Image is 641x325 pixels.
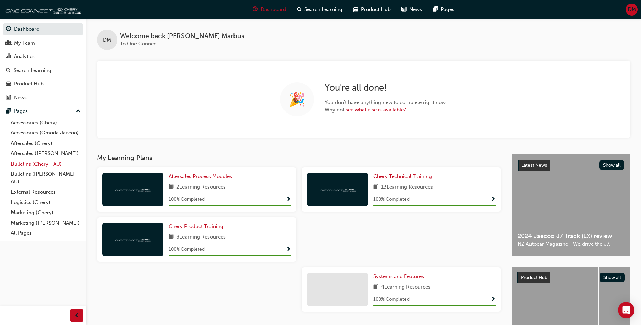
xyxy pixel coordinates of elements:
a: Chery Product Training [169,223,226,230]
span: Show Progress [491,297,496,303]
span: pages-icon [6,108,11,115]
button: Pages [3,105,83,118]
a: see what else is available? [346,107,406,113]
a: Product HubShow all [517,272,625,283]
span: Chery Technical Training [373,173,432,179]
div: News [14,94,27,102]
a: Chery Technical Training [373,173,435,180]
span: search-icon [6,68,11,74]
a: search-iconSearch Learning [292,3,348,17]
span: news-icon [401,5,406,14]
span: You don't have anything new to complete right now. [325,99,447,106]
span: Aftersales Process Modules [169,173,232,179]
img: oneconnect [114,186,151,193]
a: pages-iconPages [427,3,460,17]
a: car-iconProduct Hub [348,3,396,17]
span: 2024 Jaecoo J7 Track (EX) review [518,232,624,240]
button: DashboardMy TeamAnalyticsSearch LearningProduct HubNews [3,22,83,105]
span: 100 % Completed [169,196,205,203]
span: NZ Autocar Magazine - We drive the J7. [518,240,624,248]
span: news-icon [6,95,11,101]
a: Product Hub [3,78,83,90]
button: Show all [599,160,625,170]
span: search-icon [297,5,302,14]
a: My Team [3,37,83,49]
a: Search Learning [3,64,83,77]
span: people-icon [6,40,11,46]
span: Dashboard [261,6,286,14]
button: DM [626,4,638,16]
span: Pages [441,6,454,14]
a: External Resources [8,187,83,197]
a: guage-iconDashboard [247,3,292,17]
a: Accessories (Chery) [8,118,83,128]
div: My Team [14,39,35,47]
span: News [409,6,422,14]
a: Dashboard [3,23,83,35]
a: News [3,92,83,104]
span: book-icon [373,283,378,292]
span: 100 % Completed [373,196,410,203]
span: Systems and Features [373,273,424,279]
span: Why not [325,106,447,114]
h3: My Learning Plans [97,154,501,162]
button: Show Progress [491,295,496,304]
a: All Pages [8,228,83,239]
div: Open Intercom Messenger [618,302,634,318]
span: 2 Learning Resources [176,183,226,192]
div: Product Hub [14,80,44,88]
span: prev-icon [74,311,79,320]
span: Latest News [521,162,547,168]
button: Show Progress [286,195,291,204]
button: Show Progress [286,245,291,254]
span: DM [103,36,111,44]
span: up-icon [76,107,81,116]
span: guage-icon [253,5,258,14]
img: oneconnect [319,186,356,193]
span: Show Progress [491,197,496,203]
span: Product Hub [361,6,391,14]
span: 8 Learning Resources [176,233,226,242]
a: Latest NewsShow all [518,160,624,171]
span: guage-icon [6,26,11,32]
button: Show all [600,273,625,282]
div: Search Learning [14,67,51,74]
a: Aftersales ([PERSON_NAME]) [8,148,83,159]
a: Bulletins ([PERSON_NAME] - AU) [8,169,83,187]
a: Bulletins (Chery - AU) [8,159,83,169]
img: oneconnect [3,3,81,16]
a: Latest NewsShow all2024 Jaecoo J7 Track (EX) reviewNZ Autocar Magazine - We drive the J7. [512,154,630,256]
a: Marketing (Chery) [8,207,83,218]
span: book-icon [169,233,174,242]
a: Logistics (Chery) [8,197,83,208]
span: To One Connect [120,41,158,47]
span: Chery Product Training [169,223,223,229]
span: pages-icon [433,5,438,14]
span: 🎉 [289,96,305,103]
span: Show Progress [286,197,291,203]
span: car-icon [353,5,358,14]
span: Search Learning [304,6,342,14]
span: car-icon [6,81,11,87]
a: Marketing ([PERSON_NAME]) [8,218,83,228]
span: DM [628,6,636,14]
span: Welcome back , [PERSON_NAME] Marbus [120,32,244,40]
span: 4 Learning Resources [381,283,430,292]
button: Show Progress [491,195,496,204]
img: oneconnect [114,236,151,243]
span: Product Hub [521,275,547,280]
h2: You're all done! [325,82,447,93]
span: book-icon [169,183,174,192]
span: 100 % Completed [373,296,410,303]
a: Aftersales (Chery) [8,138,83,149]
a: Systems and Features [373,273,427,280]
a: Aftersales Process Modules [169,173,235,180]
span: 13 Learning Resources [381,183,433,192]
span: Show Progress [286,247,291,253]
span: chart-icon [6,54,11,60]
span: 100 % Completed [169,246,205,253]
a: news-iconNews [396,3,427,17]
div: Analytics [14,53,35,60]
